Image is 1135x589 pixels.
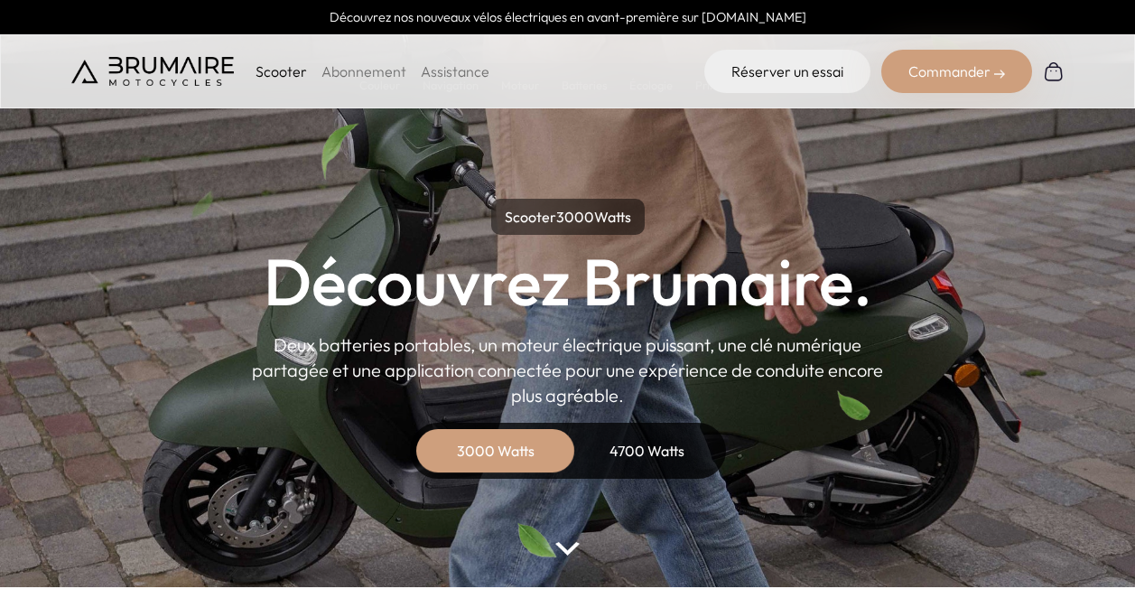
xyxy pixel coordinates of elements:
[71,57,234,86] img: Brumaire Motocycles
[575,429,720,472] div: 4700 Watts
[994,69,1005,79] img: right-arrow-2.png
[256,61,307,82] p: Scooter
[264,249,872,314] h1: Découvrez Brumaire.
[252,332,884,408] p: Deux batteries portables, un moteur électrique puissant, une clé numérique partagée et une applic...
[491,199,645,235] p: Scooter Watts
[555,542,579,556] img: arrow-bottom.png
[1043,61,1065,82] img: Panier
[421,62,489,80] a: Assistance
[556,208,594,226] span: 3000
[423,429,568,472] div: 3000 Watts
[704,50,870,93] a: Réserver un essai
[321,62,406,80] a: Abonnement
[881,50,1032,93] div: Commander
